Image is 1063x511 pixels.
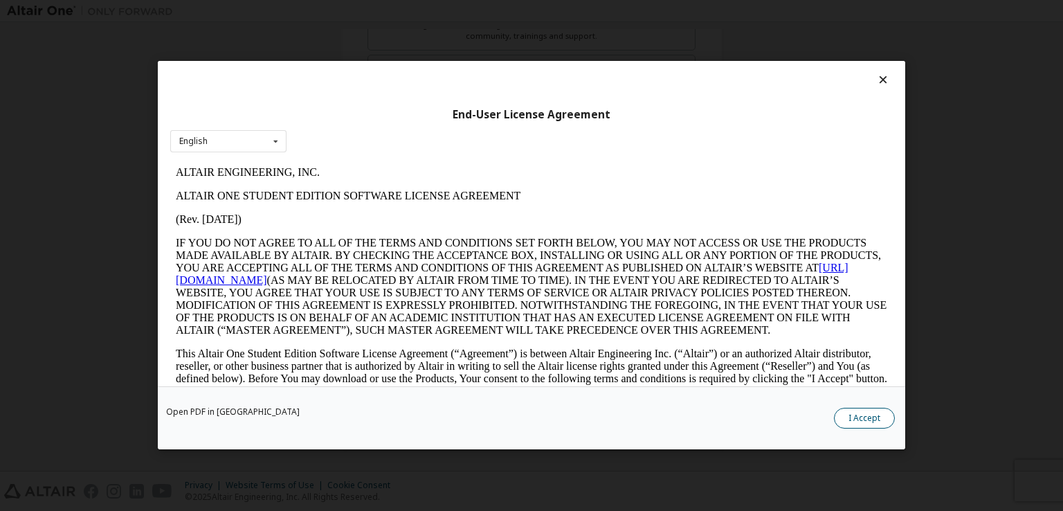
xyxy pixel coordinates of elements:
[6,6,717,18] p: ALTAIR ENGINEERING, INC.
[834,409,895,429] button: I Accept
[170,108,893,122] div: End-User License Agreement
[179,137,208,145] div: English
[6,187,717,237] p: This Altair One Student Edition Software License Agreement (“Agreement”) is between Altair Engine...
[6,76,717,176] p: IF YOU DO NOT AGREE TO ALL OF THE TERMS AND CONDITIONS SET FORTH BELOW, YOU MAY NOT ACCESS OR USE...
[6,29,717,42] p: ALTAIR ONE STUDENT EDITION SOFTWARE LICENSE AGREEMENT
[166,409,300,417] a: Open PDF in [GEOGRAPHIC_DATA]
[6,53,717,65] p: (Rev. [DATE])
[6,101,678,125] a: [URL][DOMAIN_NAME]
